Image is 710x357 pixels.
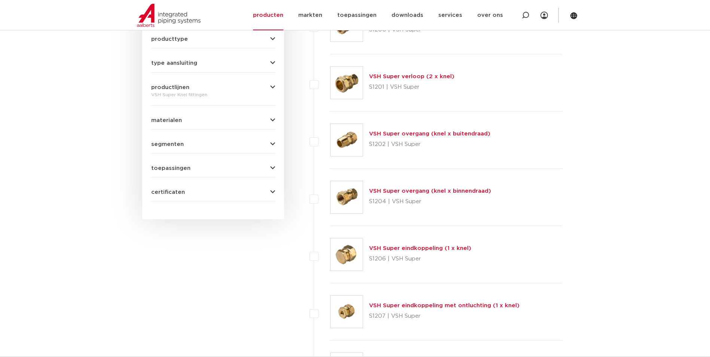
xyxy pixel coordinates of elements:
p: S1204 | VSH Super [369,196,491,208]
span: producttype [151,36,188,42]
span: certificaten [151,189,185,195]
button: segmenten [151,141,275,147]
span: segmenten [151,141,184,147]
img: Thumbnail for VSH Super verloop (2 x knel) [330,67,363,99]
button: productlijnen [151,85,275,90]
a: VSH Super overgang (knel x buitendraad) [369,131,490,137]
button: producttype [151,36,275,42]
span: toepassingen [151,165,191,171]
button: certificaten [151,189,275,195]
span: productlijnen [151,85,189,90]
img: Thumbnail for VSH Super overgang (knel x binnendraad) [330,181,363,213]
img: Thumbnail for VSH Super eindkoppeling (1 x knel) [330,238,363,271]
div: VSH Super Knel fittingen [151,90,275,99]
a: VSH Super eindkoppeling met ontluchting (1 x knel) [369,303,519,308]
a: VSH Super overgang (knel x binnendraad) [369,188,491,194]
p: S1201 | VSH Super [369,81,454,93]
button: materialen [151,118,275,123]
button: type aansluiting [151,60,275,66]
button: toepassingen [151,165,275,171]
span: type aansluiting [151,60,197,66]
a: VSH Super eindkoppeling (1 x knel) [369,245,471,251]
img: Thumbnail for VSH Super eindkoppeling met ontluchting (1 x knel) [330,296,363,328]
span: materialen [151,118,182,123]
p: S1206 | VSH Super [369,253,471,265]
img: Thumbnail for VSH Super overgang (knel x buitendraad) [330,124,363,156]
p: S1207 | VSH Super [369,310,519,322]
p: S1202 | VSH Super [369,138,490,150]
a: VSH Super verloop (2 x knel) [369,74,454,79]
